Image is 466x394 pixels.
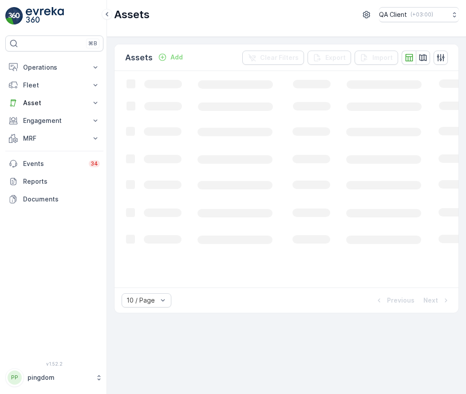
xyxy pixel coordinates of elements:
[355,51,398,65] button: Import
[387,296,415,305] p: Previous
[91,160,98,167] p: 34
[23,81,86,90] p: Fleet
[5,59,103,76] button: Operations
[170,53,183,62] p: Add
[5,76,103,94] button: Fleet
[28,373,91,382] p: pingdom
[325,53,346,62] p: Export
[242,51,304,65] button: Clear Filters
[379,10,407,19] p: QA Client
[154,52,186,63] button: Add
[260,53,299,62] p: Clear Filters
[379,7,459,22] button: QA Client(+03:00)
[5,173,103,190] a: Reports
[5,112,103,130] button: Engagement
[372,53,393,62] p: Import
[374,295,415,306] button: Previous
[125,51,153,64] p: Assets
[23,159,83,168] p: Events
[23,98,86,107] p: Asset
[411,11,433,18] p: ( +03:00 )
[26,7,64,25] img: logo_light-DOdMpM7g.png
[23,116,86,125] p: Engagement
[5,130,103,147] button: MRF
[5,368,103,387] button: PPpingdom
[5,361,103,366] span: v 1.52.2
[5,7,23,25] img: logo
[23,134,86,143] p: MRF
[114,8,150,22] p: Assets
[88,40,97,47] p: ⌘B
[5,94,103,112] button: Asset
[23,177,100,186] p: Reports
[308,51,351,65] button: Export
[5,155,103,173] a: Events34
[23,63,86,72] p: Operations
[23,195,100,204] p: Documents
[5,190,103,208] a: Documents
[423,296,438,305] p: Next
[8,370,22,385] div: PP
[423,295,451,306] button: Next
